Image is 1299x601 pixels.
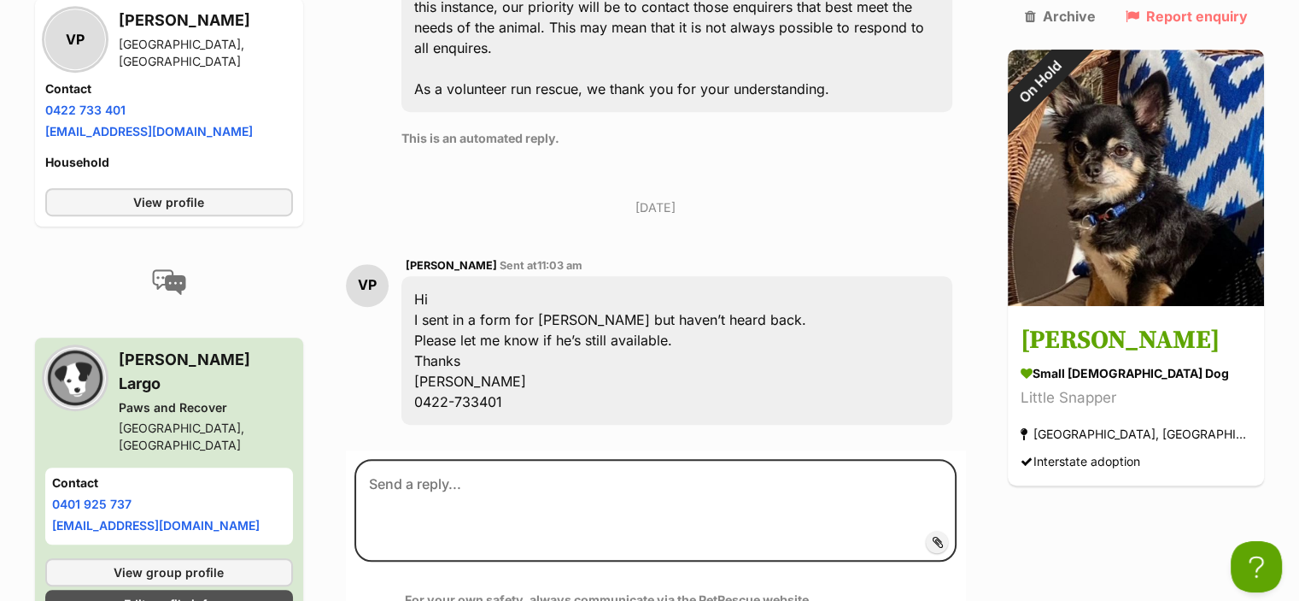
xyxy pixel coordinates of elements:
[45,124,253,138] a: [EMAIL_ADDRESS][DOMAIN_NAME]
[1021,365,1251,383] div: small [DEMOGRAPHIC_DATA] Dog
[406,259,497,272] span: [PERSON_NAME]
[401,129,953,147] p: This is an automated reply.
[119,348,293,396] h3: [PERSON_NAME] Largo
[119,420,293,454] div: [GEOGRAPHIC_DATA], [GEOGRAPHIC_DATA]
[45,80,293,97] h4: Contact
[52,474,286,492] h4: Contact
[401,276,953,425] div: Hi I sent in a form for [PERSON_NAME] but haven’t heard back. Please let me know if he’s still av...
[45,9,105,69] div: VP
[346,198,966,216] p: [DATE]
[1021,322,1251,361] h3: [PERSON_NAME]
[119,399,293,416] div: Paws and Recover
[119,9,293,32] h3: [PERSON_NAME]
[500,259,582,272] span: Sent at
[1021,423,1251,446] div: [GEOGRAPHIC_DATA], [GEOGRAPHIC_DATA]
[45,154,293,171] h4: Household
[346,264,389,307] div: VP
[45,348,105,408] img: Paws and Recover profile pic
[985,27,1096,138] div: On Hold
[1008,309,1264,486] a: [PERSON_NAME] small [DEMOGRAPHIC_DATA] Dog Little Snapper [GEOGRAPHIC_DATA], [GEOGRAPHIC_DATA] In...
[1008,50,1264,306] img: Rocco
[1231,541,1282,592] iframe: Help Scout Beacon - Open
[45,103,126,117] a: 0422 733 401
[1008,292,1264,309] a: On Hold
[133,193,204,211] span: View profile
[52,497,132,511] a: 0401 925 737
[52,518,260,533] a: [EMAIL_ADDRESS][DOMAIN_NAME]
[45,188,293,216] a: View profile
[1021,451,1140,474] div: Interstate adoption
[45,558,293,586] a: View group profile
[1126,9,1248,24] a: Report enquiry
[537,259,582,272] span: 11:03 am
[152,269,186,295] img: conversation-icon-4a6f8262b818ee0b60e3300018af0b2d0b884aa5de6e9bcb8d3d4eeb1a70a7c4.svg
[1021,387,1251,410] div: Little Snapper
[119,36,293,70] div: [GEOGRAPHIC_DATA], [GEOGRAPHIC_DATA]
[1025,9,1096,24] a: Archive
[114,563,224,581] span: View group profile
